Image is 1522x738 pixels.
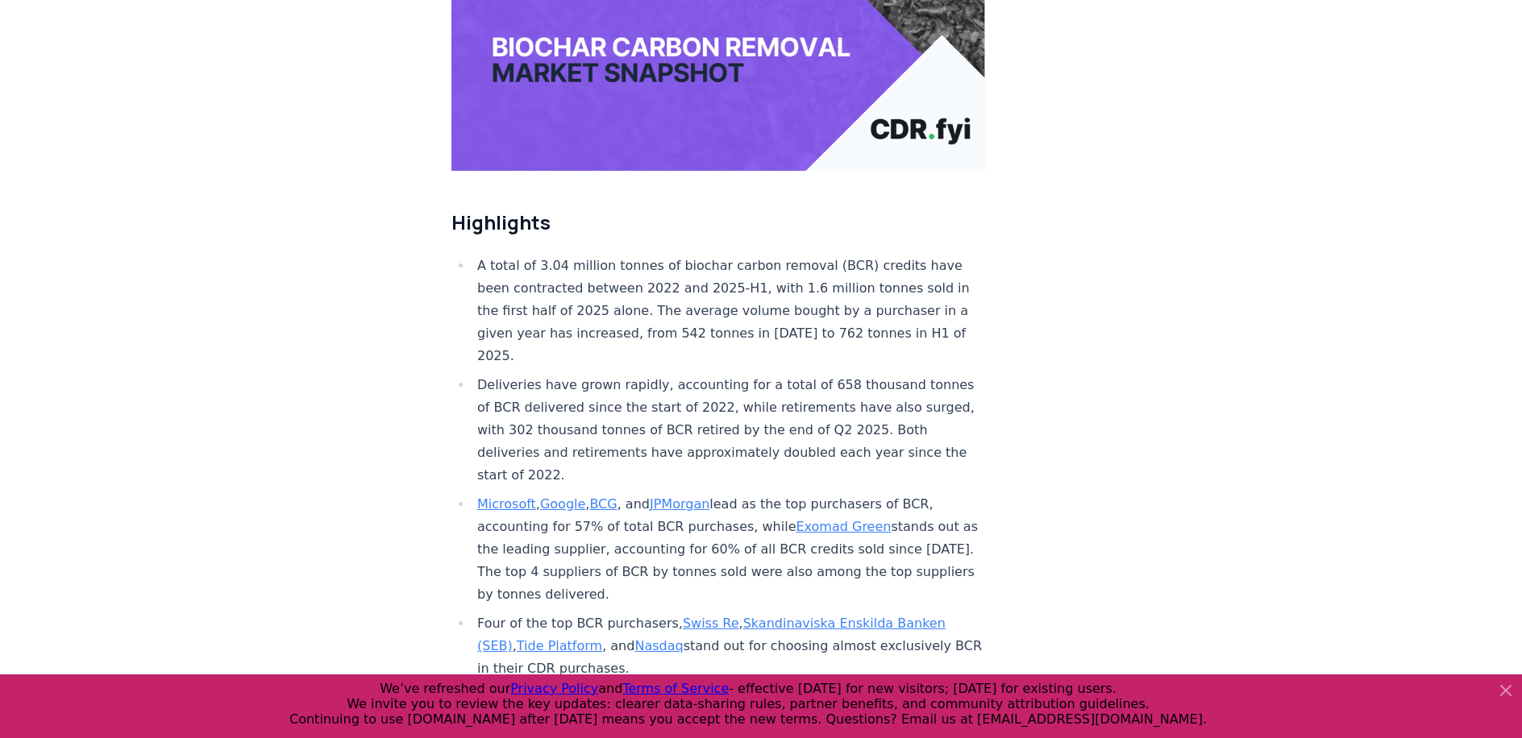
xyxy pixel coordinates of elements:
[634,638,683,653] a: Nasdaq
[650,496,709,512] a: JPMorgan
[683,616,739,631] a: Swiss Re
[451,209,985,235] h2: Highlights
[540,496,585,512] a: Google
[477,496,536,512] a: Microsoft
[796,519,891,534] a: Exomad Green
[472,374,985,487] li: Deliveries have grown rapidly, accounting for a total of 658 thousand tonnes of BCR delivered sin...
[589,496,617,512] a: BCG
[472,493,985,606] li: , , , and lead as the top purchasers of BCR, accounting for 57% of total BCR purchases, while sta...
[517,638,602,653] a: Tide Platform
[472,612,985,680] li: Four of the top BCR purchasers, , , , and stand out for choosing almost exclusively BCR in their ...
[472,255,985,367] li: A total of 3.04 million tonnes of biochar carbon removal (BCR) credits have been contracted betwe...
